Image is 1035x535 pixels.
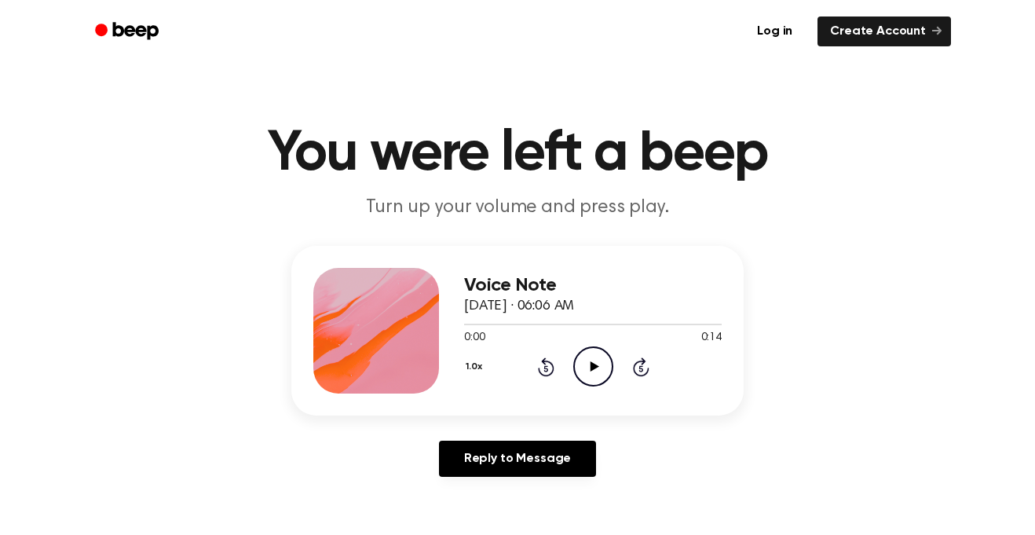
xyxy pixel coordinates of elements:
a: Reply to Message [439,441,596,477]
span: 0:00 [464,330,485,346]
h1: You were left a beep [115,126,920,182]
button: 1.0x [464,354,488,380]
p: Turn up your volume and press play. [216,195,819,221]
a: Beep [84,16,173,47]
span: [DATE] · 06:06 AM [464,299,574,313]
span: 0:14 [701,330,722,346]
a: Log in [741,13,808,49]
a: Create Account [817,16,951,46]
h3: Voice Note [464,275,722,296]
